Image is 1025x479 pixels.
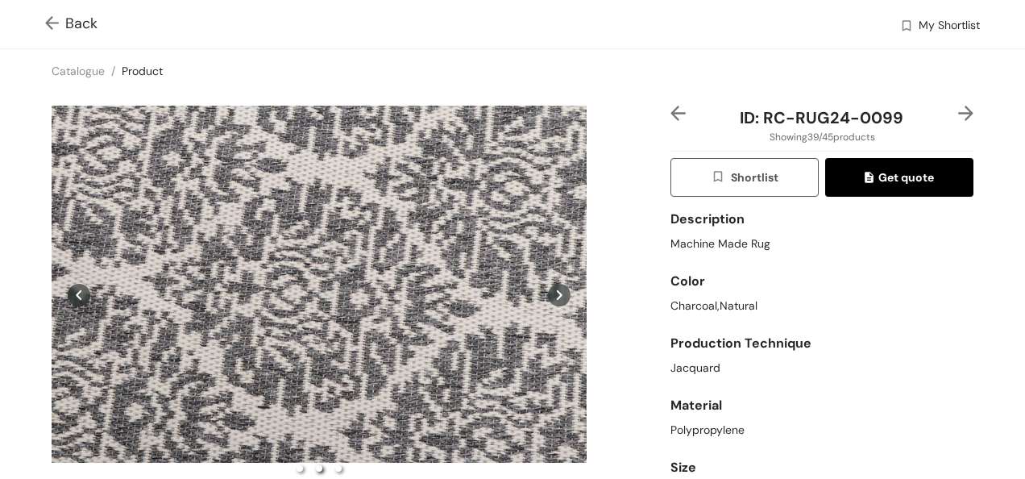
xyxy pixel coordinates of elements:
button: quoteGet quote [825,158,973,197]
span: My Shortlist [919,17,980,36]
li: slide item 3 [335,465,342,472]
div: Color [670,265,973,298]
div: Description [670,203,973,235]
img: wishlist [711,169,730,187]
a: Catalogue [52,64,105,78]
button: wishlistShortlist [670,158,819,197]
img: Go back [45,16,65,33]
img: wishlist [899,19,914,35]
li: slide item 1 [297,465,303,472]
div: Material [670,389,973,422]
span: Shortlist [711,169,778,187]
div: Polypropylene [670,422,973,439]
img: quote [865,172,878,186]
div: Jacquard [670,360,973,377]
li: slide item 2 [316,465,322,472]
img: right [958,106,973,121]
span: ID: RC-RUG24-0099 [740,107,903,128]
div: Production Technique [670,327,973,360]
div: Charcoal,Natural [670,298,973,314]
img: left [670,106,686,121]
span: Back [45,13,98,35]
span: Showing 39 / 45 products [770,130,875,144]
span: / [111,64,115,78]
span: Machine Made Rug [670,235,770,252]
a: Product [122,64,163,78]
span: Get quote [865,169,934,186]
